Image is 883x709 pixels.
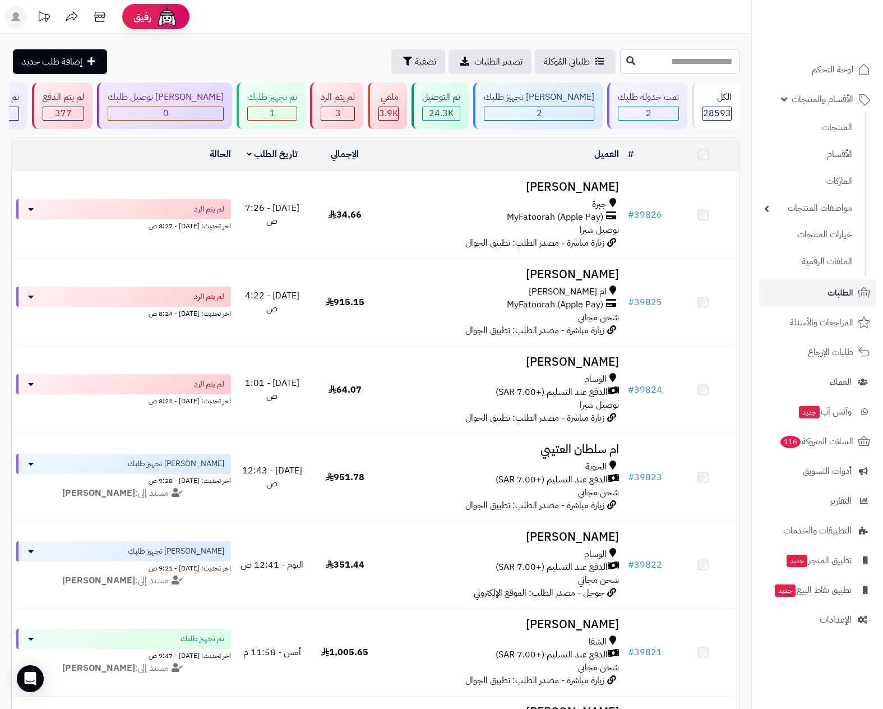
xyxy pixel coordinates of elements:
[242,464,302,490] span: [DATE] - 12:43 ص
[391,49,445,74] button: تصفية
[759,250,858,274] a: الملفات الرقمية
[690,82,742,129] a: الكل28593
[628,471,634,484] span: #
[247,91,297,104] div: تم تجهيز طلبك
[194,379,224,390] span: لم يتم الرد
[759,309,876,336] a: المراجعات والأسئلة
[628,208,662,222] a: #39826
[8,487,239,500] div: مسند إلى:
[30,82,95,129] a: لم يتم الدفع 377
[798,404,852,420] span: وآتس آب
[108,107,223,120] div: 0
[646,107,651,120] span: 2
[703,107,731,120] span: 28593
[308,82,366,129] a: لم يتم الرد 3
[799,406,820,418] span: جديد
[465,499,604,512] span: زيارة مباشرة - مصدر الطلب: تطبيق الجوال
[808,344,853,360] span: طلبات الإرجاع
[759,606,876,633] a: الإعدادات
[774,582,852,598] span: تطبيق نقاط البيع
[628,471,662,484] a: #39823
[415,55,436,68] span: تصفية
[628,646,634,659] span: #
[803,463,852,479] span: أدوات التسويق
[759,56,876,83] a: لوحة التحكم
[759,339,876,366] a: طلبات الإرجاع
[529,286,607,298] span: ام [PERSON_NAME]
[474,586,604,600] span: جوجل - مصدر الطلب: الموقع الإلكتروني
[628,646,662,659] a: #39821
[379,107,398,120] span: 3.9K
[128,546,224,557] span: [PERSON_NAME] تجهيز طلبك
[759,428,876,455] a: السلات المتروكة116
[386,443,619,456] h3: ام سلطان العتيبي
[379,107,398,120] div: 3881
[484,107,594,120] div: 2
[108,91,224,104] div: [PERSON_NAME] توصيل طلبك
[326,471,364,484] span: 951.78
[95,82,234,129] a: [PERSON_NAME] توصيل طلبك 0
[537,107,542,120] span: 2
[62,486,135,500] strong: [PERSON_NAME]
[759,398,876,425] a: وآتس آبجديد
[245,289,299,315] span: [DATE] - 4:22 ص
[628,558,662,572] a: #39822
[589,636,607,648] span: الشفا
[43,107,84,120] div: 377
[378,91,399,104] div: ملغي
[326,558,364,572] span: 351.44
[321,91,355,104] div: لم يتم الرد
[535,49,616,74] a: طلباتي المُوكلة
[578,661,619,674] span: شحن مجاني
[580,398,619,412] span: توصيل شبرا
[484,91,594,104] div: [PERSON_NAME] تجهيز طلبك
[247,148,298,161] a: تاريخ الطلب
[594,148,619,161] a: العميل
[133,10,151,24] span: رفيق
[759,369,876,395] a: العملاء
[628,296,662,309] a: #39825
[128,458,224,469] span: [PERSON_NAME] تجهيز طلبك
[785,553,852,568] span: تطبيق المتجر
[326,296,364,309] span: 915.15
[386,356,619,369] h3: [PERSON_NAME]
[386,181,619,194] h3: [PERSON_NAME]
[386,531,619,544] h3: [PERSON_NAME]
[790,315,853,330] span: المراجعات والأسئلة
[16,474,231,486] div: اخر تحديث: [DATE] - 9:28 ص
[496,561,608,574] span: الدفع عند التسليم (+7.00 SAR)
[465,236,604,250] span: زيارة مباشرة - مصدر الطلب: تطبيق الجوال
[422,91,460,104] div: تم التوصيل
[329,383,362,397] span: 64.07
[830,374,852,390] span: العملاء
[181,633,224,644] span: تم تجهيز طلبك
[409,82,471,129] a: تم التوصيل 24.3K
[62,574,135,587] strong: [PERSON_NAME]
[243,646,301,659] span: أمس - 11:58 م
[423,107,460,120] div: 24327
[16,307,231,319] div: اخر تحديث: [DATE] - 8:24 ص
[787,555,807,567] span: جديد
[329,208,362,222] span: 34.66
[43,91,84,104] div: لم يتم الدفع
[471,82,605,129] a: [PERSON_NAME] تجهيز طلبك 2
[585,461,607,473] span: الحوية
[783,523,852,538] span: التطبيقات والخدمات
[321,646,368,659] span: 1,005.65
[16,394,231,406] div: اخر تحديث: [DATE] - 8:21 ص
[820,612,852,628] span: الإعدادات
[628,383,662,397] a: #39824
[62,661,135,675] strong: [PERSON_NAME]
[194,291,224,302] span: لم يتم الرد
[16,219,231,231] div: اخر تحديث: [DATE] - 8:27 ص
[386,268,619,281] h3: [PERSON_NAME]
[827,285,853,301] span: الطلبات
[830,493,852,509] span: التقارير
[386,618,619,631] h3: [PERSON_NAME]
[8,662,239,675] div: مسند إلى:
[584,373,607,386] span: الوسام
[474,55,523,68] span: تصدير الطلبات
[248,107,297,120] div: 1
[245,376,299,403] span: [DATE] - 1:01 ص
[17,665,44,692] div: Open Intercom Messenger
